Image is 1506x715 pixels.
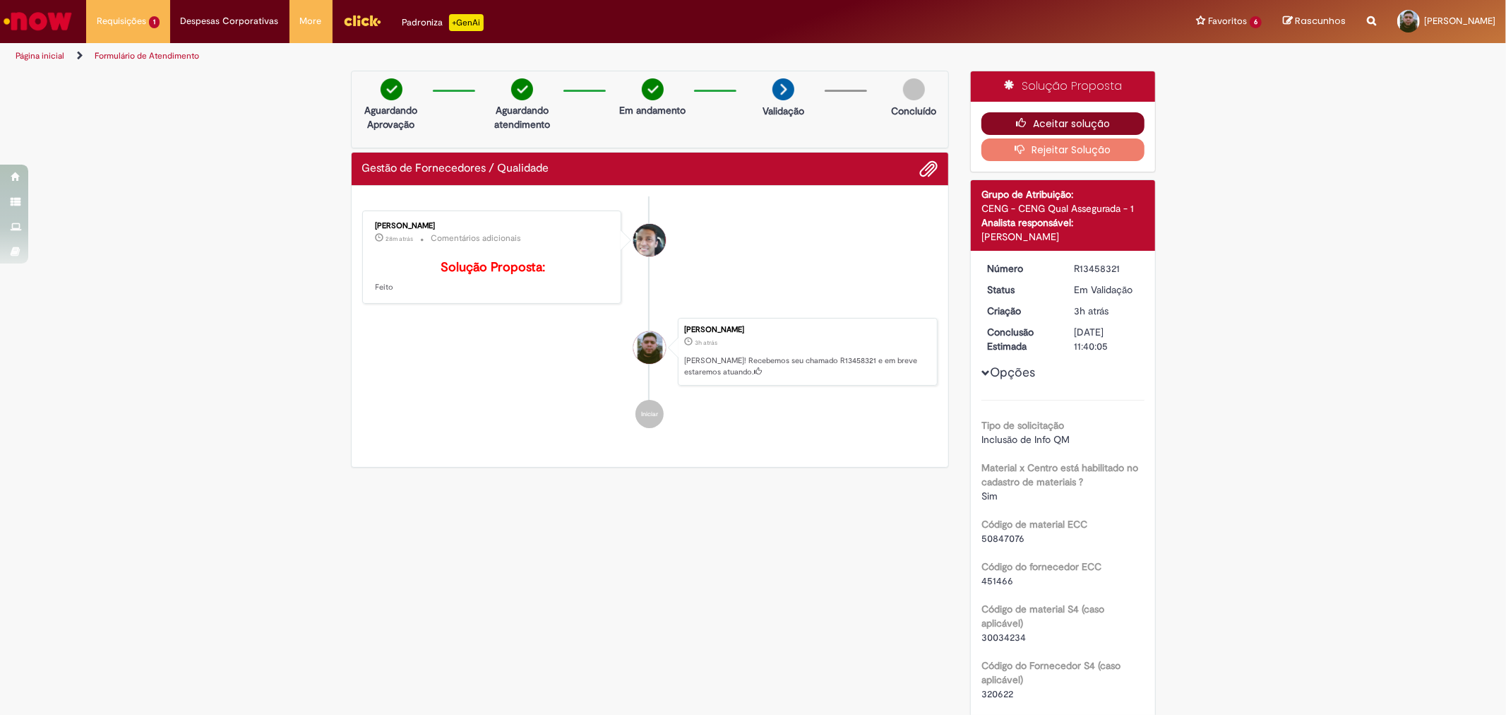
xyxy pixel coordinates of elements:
p: [PERSON_NAME]! Recebemos seu chamado R13458321 e em breve estaremos atuando. [684,355,930,377]
span: Requisições [97,14,146,28]
span: Rascunhos [1295,14,1346,28]
span: 451466 [981,574,1013,587]
span: 6 [1250,16,1262,28]
span: 28m atrás [386,235,414,243]
span: 320622 [981,687,1013,700]
div: Grupo de Atribuição: [981,187,1145,201]
button: Rejeitar Solução [981,138,1145,161]
img: img-circle-grey.png [903,78,925,100]
div: Padroniza [402,14,484,31]
p: +GenAi [449,14,484,31]
div: Alisson Rodrigues Da Silva [633,331,666,364]
div: Analista responsável: [981,215,1145,230]
span: 50847076 [981,532,1024,545]
h2: Gestão de Fornecedores / Qualidade Histórico de tíquete [362,162,549,175]
div: [DATE] 11:40:05 [1074,325,1140,353]
li: Alisson Rodrigues Da Silva [362,318,938,386]
dt: Criação [976,304,1063,318]
time: 28/08/2025 16:43:57 [386,235,414,243]
a: Formulário de Atendimento [95,50,199,61]
span: [PERSON_NAME] [1424,15,1495,27]
button: Adicionar anexos [919,160,938,178]
time: 28/08/2025 14:40:01 [1074,305,1108,317]
img: arrow-next.png [772,78,794,100]
img: ServiceNow [1,7,74,35]
span: More [300,14,322,28]
a: Página inicial [16,50,64,61]
span: 1 [149,16,160,28]
p: Aguardando Aprovação [357,103,426,131]
div: Solução Proposta [971,71,1155,102]
div: [PERSON_NAME] [981,230,1145,244]
div: 28/08/2025 14:40:01 [1074,304,1140,318]
span: 30034234 [981,631,1026,644]
img: check-circle-green.png [642,78,664,100]
b: Código de material S4 (caso aplicável) [981,603,1104,630]
div: [PERSON_NAME] [684,326,930,334]
span: Inclusão de Info QM [981,433,1070,446]
div: R13458321 [1074,261,1140,276]
span: Despesas Corporativas [181,14,279,28]
img: click_logo_yellow_360x200.png [343,10,381,31]
span: Sim [981,490,998,502]
div: Em Validação [1074,283,1140,297]
ul: Histórico de tíquete [362,196,938,442]
small: Comentários adicionais [431,232,522,244]
b: Solução Proposta: [441,259,545,276]
img: check-circle-green.png [381,78,402,100]
div: [PERSON_NAME] [376,222,611,230]
p: Feito [376,261,611,293]
div: Vaner Gaspar Da Silva [633,224,666,256]
b: Código do fornecedor ECC [981,560,1101,573]
b: Código do Fornecedor S4 (caso aplicável) [981,659,1120,686]
b: Código de material ECC [981,518,1087,531]
img: check-circle-green.png [511,78,533,100]
span: 3h atrás [695,338,717,347]
button: Aceitar solução [981,112,1145,135]
p: Validação [763,104,804,118]
dt: Número [976,261,1063,276]
time: 28/08/2025 14:40:01 [695,338,717,347]
dt: Status [976,283,1063,297]
a: Rascunhos [1283,15,1346,28]
p: Em andamento [619,103,686,117]
b: Tipo de solicitação [981,419,1064,432]
ul: Trilhas de página [11,43,993,69]
p: Aguardando atendimento [488,103,556,131]
div: CENG - CENG Qual Assegurada - 1 [981,201,1145,215]
span: Favoritos [1208,14,1247,28]
span: 3h atrás [1074,305,1108,317]
p: Concluído [891,104,936,118]
b: Material x Centro está habilitado no cadastro de materiais ? [981,461,1138,488]
dt: Conclusão Estimada [976,325,1063,353]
